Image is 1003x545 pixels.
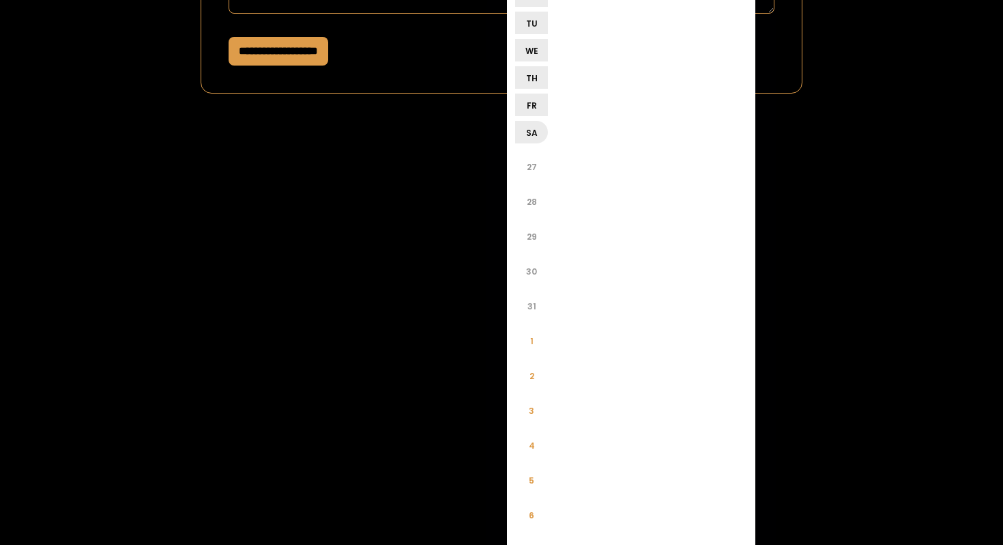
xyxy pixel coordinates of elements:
[515,94,548,116] li: Fr
[515,359,548,392] li: 2
[515,12,548,34] li: Tu
[515,66,548,89] li: Th
[515,185,548,218] li: 28
[515,290,548,322] li: 31
[515,220,548,253] li: 29
[515,429,548,462] li: 4
[515,499,548,531] li: 6
[515,255,548,288] li: 30
[515,121,548,143] li: Sa
[515,39,548,61] li: We
[515,394,548,427] li: 3
[515,464,548,497] li: 5
[515,150,548,183] li: 27
[515,324,548,357] li: 1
